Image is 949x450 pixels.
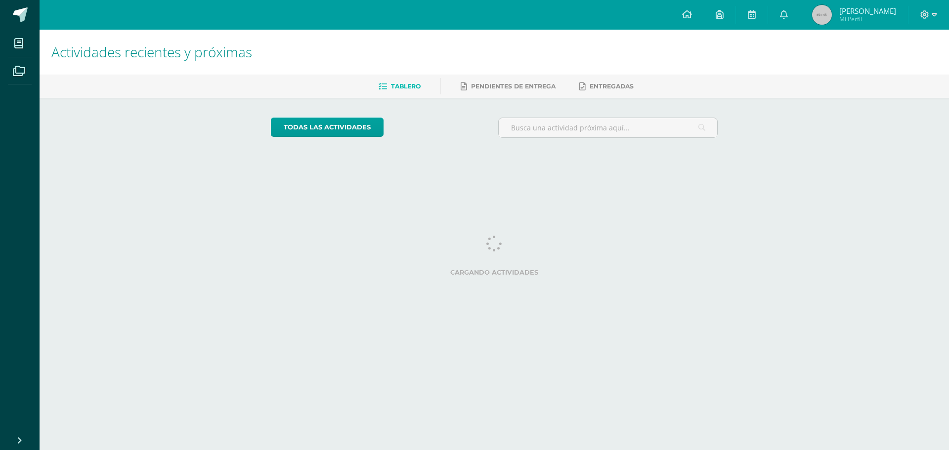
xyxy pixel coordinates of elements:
label: Cargando actividades [271,269,718,276]
img: 45x45 [812,5,832,25]
span: [PERSON_NAME] [839,6,896,16]
a: Entregadas [579,79,634,94]
a: Pendientes de entrega [461,79,556,94]
input: Busca una actividad próxima aquí... [499,118,718,137]
span: Pendientes de entrega [471,82,556,90]
span: Entregadas [590,82,634,90]
span: Mi Perfil [839,15,896,23]
a: todas las Actividades [271,118,384,137]
span: Actividades recientes y próximas [51,42,252,61]
span: Tablero [391,82,421,90]
a: Tablero [379,79,421,94]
